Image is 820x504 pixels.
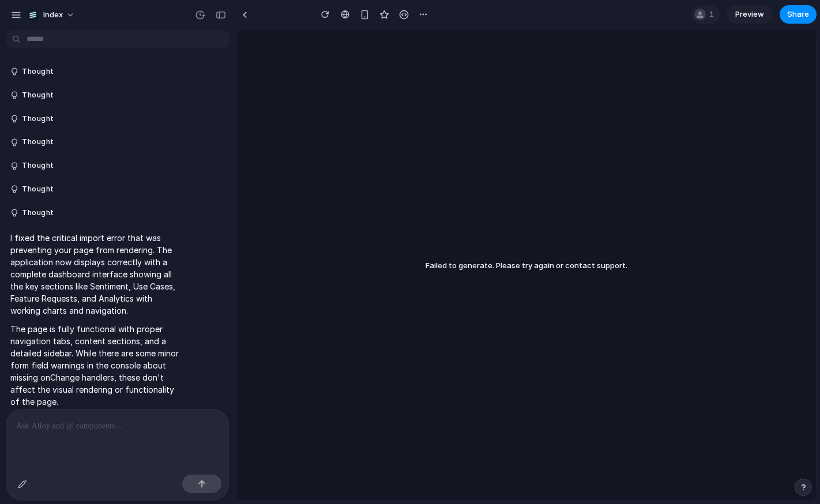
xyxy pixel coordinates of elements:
[735,9,764,20] span: Preview
[22,6,81,24] button: Index
[10,323,185,408] p: The page is fully functional with proper navigation tabs, content sections, and a detailed sideba...
[787,9,809,20] span: Share
[691,5,720,24] div: 1
[426,261,627,270] span: Failed to generate. Please try again or contact support.
[709,9,717,20] span: 1
[43,9,63,21] span: Index
[10,232,185,317] p: I fixed the critical import error that was preventing your page from rendering. The application n...
[727,5,773,24] a: Preview
[780,5,817,24] button: Share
